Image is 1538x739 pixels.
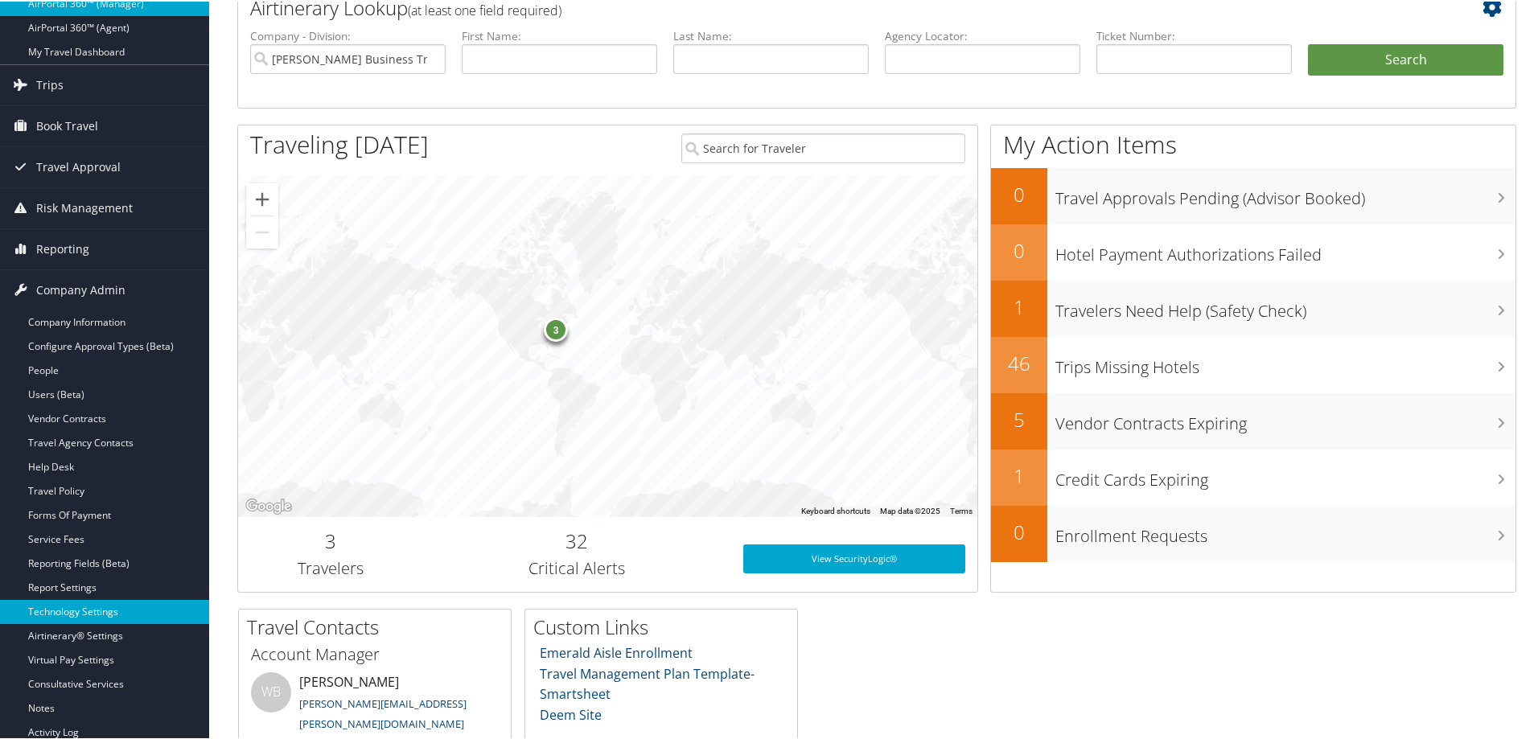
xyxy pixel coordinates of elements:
input: Search for Traveler [681,132,965,162]
label: First Name: [462,27,657,43]
span: Risk Management [36,187,133,227]
span: Company Admin [36,269,125,309]
h2: 0 [991,179,1047,207]
h1: Traveling [DATE] [250,126,429,160]
label: Last Name: [673,27,869,43]
h3: Enrollment Requests [1055,515,1515,546]
img: Google [242,495,295,515]
h2: 1 [991,461,1047,488]
h2: 1 [991,292,1047,319]
button: Keyboard shortcuts [801,504,870,515]
a: [PERSON_NAME][EMAIL_ADDRESS][PERSON_NAME][DOMAIN_NAME] [299,695,467,730]
a: View SecurityLogic® [743,543,965,572]
div: WB [251,671,291,711]
a: 5Vendor Contracts Expiring [991,392,1515,448]
span: Reporting [36,228,89,268]
a: 1Travelers Need Help (Safety Check) [991,279,1515,335]
a: 0Enrollment Requests [991,504,1515,560]
h3: Travel Approvals Pending (Advisor Booked) [1055,178,1515,208]
h3: Credit Cards Expiring [1055,459,1515,490]
h2: Custom Links [533,612,797,639]
a: Terms (opens in new tab) [950,505,973,514]
h3: Vendor Contracts Expiring [1055,403,1515,433]
h3: Travelers Need Help (Safety Check) [1055,290,1515,321]
h3: Account Manager [251,642,499,664]
button: Search [1308,43,1503,75]
h2: 0 [991,517,1047,544]
h2: Travel Contacts [247,612,511,639]
div: 3 [544,315,568,339]
button: Zoom in [246,182,278,214]
a: Emerald Aisle Enrollment [540,643,693,660]
h2: 5 [991,404,1047,432]
a: Travel Management Plan Template- Smartsheet [540,663,755,702]
span: Map data ©2025 [880,505,940,514]
li: [PERSON_NAME] [243,671,507,737]
button: Zoom out [246,215,278,247]
label: Agency Locator: [885,27,1080,43]
a: Deem Site [540,704,602,722]
h2: 3 [250,526,411,553]
h2: 0 [991,236,1047,263]
span: Trips [36,64,64,104]
h2: 46 [991,348,1047,376]
h1: My Action Items [991,126,1515,160]
h3: Critical Alerts [435,556,719,578]
h3: Trips Missing Hotels [1055,347,1515,377]
a: 46Trips Missing Hotels [991,335,1515,392]
span: Book Travel [36,105,98,145]
a: 1Credit Cards Expiring [991,448,1515,504]
a: Open this area in Google Maps (opens a new window) [242,495,295,515]
label: Ticket Number: [1096,27,1292,43]
a: 0Travel Approvals Pending (Advisor Booked) [991,166,1515,223]
h2: 32 [435,526,719,553]
h3: Hotel Payment Authorizations Failed [1055,234,1515,265]
label: Company - Division: [250,27,446,43]
h3: Travelers [250,556,411,578]
a: 0Hotel Payment Authorizations Failed [991,223,1515,279]
span: Travel Approval [36,146,121,186]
